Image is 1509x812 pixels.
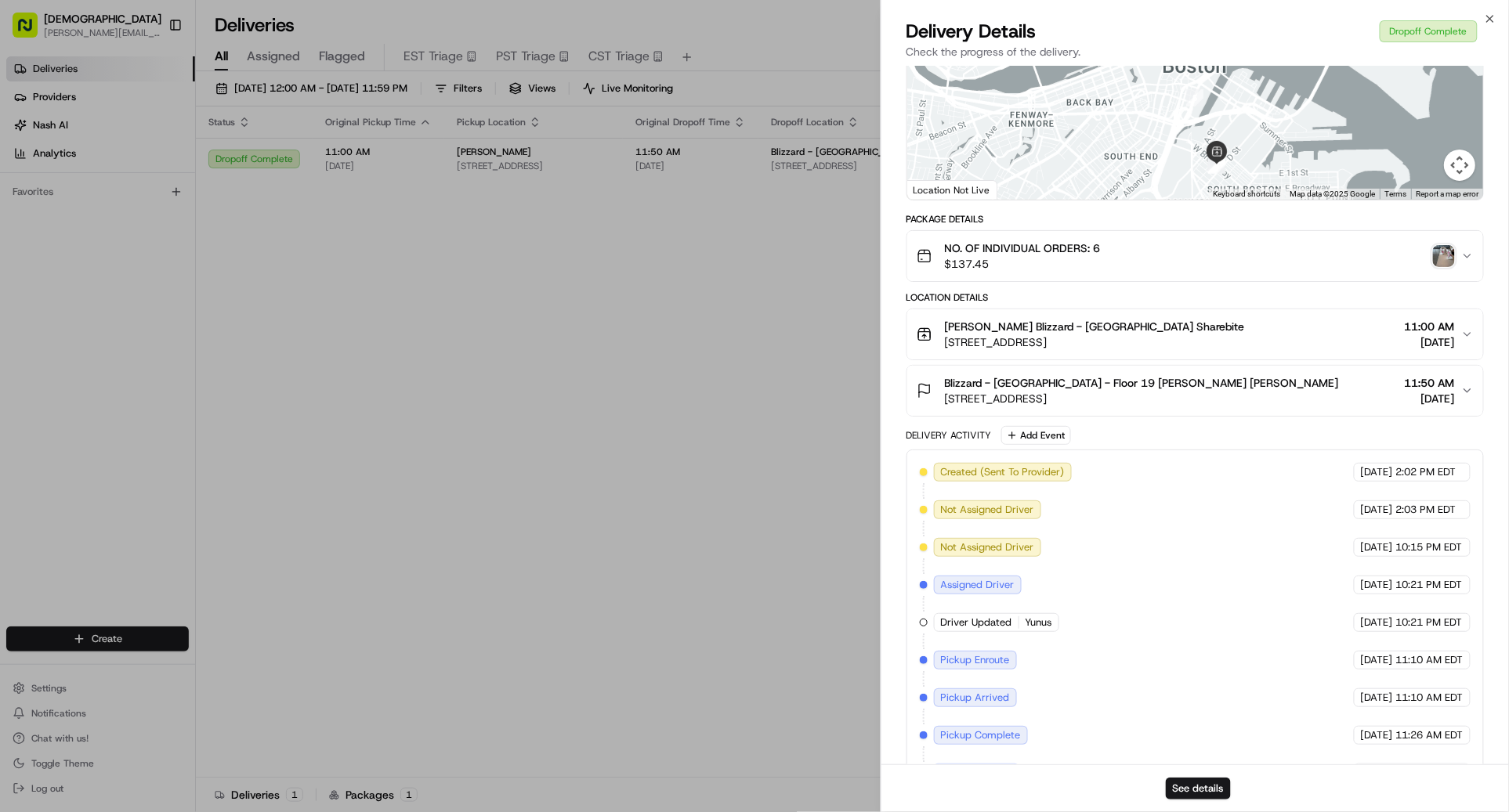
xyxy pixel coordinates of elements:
span: [DATE] [1361,691,1393,705]
span: [STREET_ADDRESS] [945,334,1245,350]
span: 10:21 PM EDT [1396,615,1463,630]
button: Blizzard - [GEOGRAPHIC_DATA] - Floor 19 [PERSON_NAME] [PERSON_NAME][STREET_ADDRESS]11:50 AM[DATE] [907,366,1484,416]
span: Map data ©2025 Google [1290,189,1375,198]
a: Open this area in Google Maps (opens a new window) [911,179,963,200]
span: Not Assigned Driver [941,503,1034,517]
button: Start new chat [266,154,285,173]
span: [DATE] [1405,391,1455,406]
span: [DATE] [139,243,171,255]
span: [PERSON_NAME] Blizzard - [GEOGRAPHIC_DATA] Sharebite [945,319,1245,334]
div: 4 [1208,157,1225,174]
span: Pickup Arrived [941,691,1010,705]
img: 1736555255976-a54dd68f-1ca7-489b-9aae-adbdc363a1c4 [16,150,44,178]
div: Package Details [906,213,1485,226]
button: See all [243,200,285,219]
div: Location Not Live [907,180,997,200]
button: See details [1166,778,1231,799]
span: Delivery Details [906,19,1037,44]
span: [STREET_ADDRESS] [945,391,1339,406]
span: [DATE] [1361,728,1393,742]
p: Check the progress of the delivery. [906,44,1485,60]
span: [DATE] [1361,653,1393,667]
span: [DATE] [1361,540,1393,554]
span: [PERSON_NAME] [49,243,127,255]
button: Keyboard shortcuts [1213,189,1280,200]
button: Map camera controls [1444,150,1475,181]
span: [DATE] [1361,503,1393,517]
span: 11:10 AM EDT [1396,653,1464,667]
a: Powered byPylon [110,345,190,358]
div: Delivery Activity [906,429,992,442]
div: 5 [1186,89,1203,106]
span: Pylon [156,346,190,358]
div: 💻 [132,309,145,322]
span: Blizzard - [GEOGRAPHIC_DATA] - Floor 19 [PERSON_NAME] [PERSON_NAME] [945,375,1339,391]
div: We're available if you need us! [71,165,215,178]
span: 10:21 PM EDT [1396,578,1463,592]
p: Welcome 👋 [16,63,285,88]
span: Driver Updated [941,615,1012,630]
div: Past conversations [16,204,100,216]
div: Location Details [906,291,1485,304]
span: NO. OF INDIVIDUAL ORDERS: 6 [945,240,1101,256]
input: Clear [41,101,259,117]
button: [PERSON_NAME] Blizzard - [GEOGRAPHIC_DATA] Sharebite[STREET_ADDRESS]11:00 AM[DATE] [907,309,1484,359]
a: 📗Knowledge Base [9,301,126,330]
span: Not Assigned Driver [941,540,1034,554]
span: Knowledge Base [31,308,120,323]
img: photo_proof_of_delivery image [1433,245,1455,267]
span: 11:50 AM [1405,375,1455,391]
span: [DATE] [1405,334,1455,350]
div: Start new chat [71,150,257,165]
button: Add Event [1001,426,1071,445]
img: Google [911,179,963,200]
span: Pickup Complete [941,728,1021,742]
span: 11:10 AM EDT [1396,691,1464,705]
span: 11:00 AM [1405,319,1455,334]
span: Created (Sent To Provider) [941,465,1065,479]
a: Terms [1384,189,1406,198]
img: 1736555255976-a54dd68f-1ca7-489b-9aae-adbdc363a1c4 [31,244,44,256]
span: [DATE] [1361,578,1393,592]
span: Pickup Enroute [941,653,1010,667]
a: Report a map error [1416,189,1478,198]
span: $137.45 [945,256,1101,272]
span: API Documentation [148,308,251,323]
button: NO. OF INDIVIDUAL ORDERS: 6$137.45photo_proof_of_delivery image [907,231,1484,281]
span: 2:02 PM EDT [1396,465,1457,479]
img: Grace Nketiah [16,228,41,253]
span: [DATE] [1361,615,1393,630]
span: 10:15 PM EDT [1396,540,1463,554]
span: Assigned Driver [941,578,1015,592]
img: 4920774857489_3d7f54699973ba98c624_72.jpg [33,150,61,178]
span: 2:03 PM EDT [1396,503,1457,517]
span: • [130,243,136,255]
span: [DATE] [1361,465,1393,479]
img: Nash [16,16,47,47]
a: 💻API Documentation [126,301,258,330]
div: 📗 [16,309,28,322]
span: Yunus [1026,615,1052,630]
span: 11:26 AM EDT [1396,728,1464,742]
